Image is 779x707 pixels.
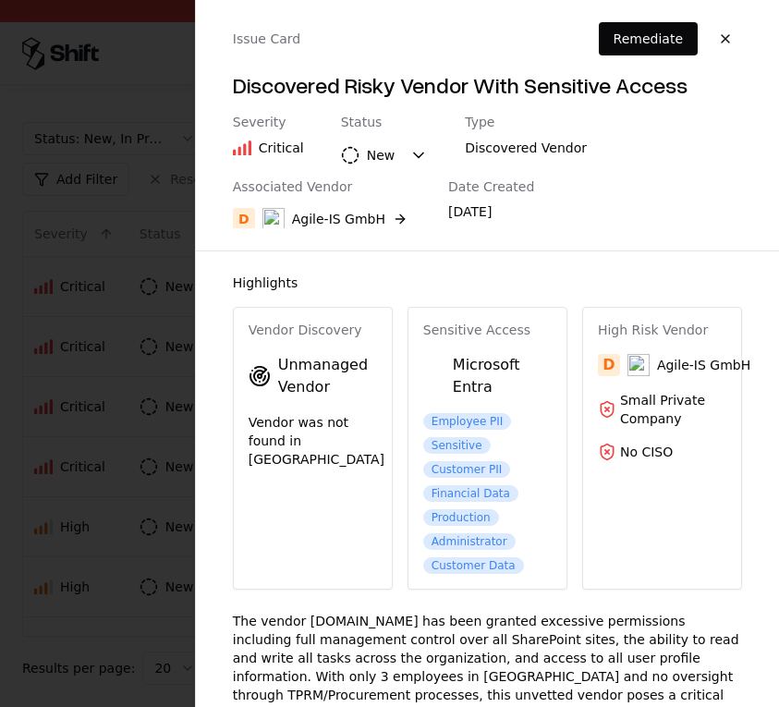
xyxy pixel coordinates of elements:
div: Customer Data [423,557,524,574]
div: Financial Data [423,485,518,502]
div: Critical [259,139,304,157]
div: Administrator [423,533,516,550]
div: Production [423,509,499,526]
div: Small Private Company [620,391,726,428]
div: Customer PII [423,461,510,478]
button: DAgile-IS GmbH [233,202,411,236]
div: Agile-IS GmbH [292,210,385,228]
div: Associated Vendor [233,179,411,196]
div: Discovered Vendor [465,139,587,165]
div: Vendor was not found in [GEOGRAPHIC_DATA] [249,413,377,469]
div: Type [465,115,587,131]
div: Sensitive [423,437,491,454]
div: D [598,354,620,376]
img: Agile-IS GmbH [262,208,285,230]
div: Issue Card [233,30,300,48]
div: New [367,146,396,165]
div: D [233,208,255,230]
img: Microsoft Entra [423,365,445,387]
div: Sensitive Access [423,323,552,339]
button: Remediate [599,22,698,55]
div: No CISO [620,443,673,461]
div: Agile-IS GmbH [657,356,750,374]
div: Date Created [448,179,534,196]
div: [DATE] [448,202,534,228]
div: Highlights [233,274,742,292]
div: Status [341,115,429,131]
div: Microsoft Entra [423,354,552,398]
h4: Discovered Risky Vendor With Sensitive Access [233,70,742,100]
div: High Risk Vendor [598,323,726,339]
div: Vendor Discovery [249,323,377,339]
div: Severity [233,115,304,131]
div: Unmanaged Vendor [278,354,377,398]
img: Agile-IS GmbH [627,354,650,376]
div: Employee PII [423,413,512,430]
